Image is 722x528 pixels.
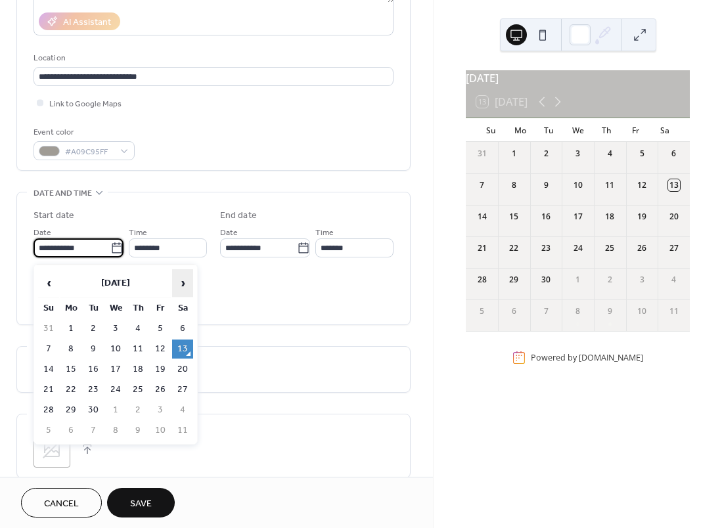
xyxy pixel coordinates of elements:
span: Time [315,226,334,240]
span: Time [129,226,147,240]
div: 19 [636,211,648,223]
div: 24 [572,242,584,254]
div: 11 [604,179,616,191]
div: 1 [508,148,520,160]
span: Date and time [34,187,92,200]
div: 4 [604,148,616,160]
td: 11 [172,421,193,440]
div: 17 [572,211,584,223]
div: We [564,118,593,142]
div: 16 [540,211,552,223]
th: Mo [60,299,81,318]
div: ; [34,431,70,468]
div: 28 [476,274,488,286]
td: 25 [127,380,148,399]
div: [DATE] [466,70,690,86]
th: We [105,299,126,318]
th: Th [127,299,148,318]
div: 31 [476,148,488,160]
div: 5 [636,148,648,160]
div: 27 [668,242,680,254]
div: 10 [636,305,648,317]
div: 18 [604,211,616,223]
span: › [173,270,192,296]
td: 26 [150,380,171,399]
td: 9 [127,421,148,440]
td: 10 [150,421,171,440]
div: 30 [540,274,552,286]
td: 22 [60,380,81,399]
td: 8 [105,421,126,440]
div: Su [476,118,505,142]
td: 11 [127,340,148,359]
span: Cancel [44,497,79,511]
div: 6 [668,148,680,160]
div: 6 [508,305,520,317]
div: 10 [572,179,584,191]
td: 9 [83,340,104,359]
td: 15 [60,360,81,379]
div: Th [593,118,621,142]
td: 5 [150,319,171,338]
span: #A09C95FF [65,145,114,159]
div: 14 [476,211,488,223]
button: Save [107,488,175,517]
a: Cancel [21,488,102,517]
div: End date [220,209,257,223]
td: 2 [127,401,148,420]
td: 4 [172,401,193,420]
td: 14 [38,360,59,379]
td: 28 [38,401,59,420]
td: 31 [38,319,59,338]
td: 23 [83,380,104,399]
td: 10 [105,340,126,359]
div: 11 [668,305,680,317]
td: 8 [60,340,81,359]
div: 22 [508,242,520,254]
td: 7 [83,421,104,440]
td: 30 [83,401,104,420]
div: 3 [572,148,584,160]
td: 6 [172,319,193,338]
div: 15 [508,211,520,223]
div: Sa [650,118,679,142]
span: Date [34,226,51,240]
td: 3 [105,319,126,338]
span: ‹ [39,270,58,296]
span: Save [130,497,152,511]
td: 20 [172,360,193,379]
div: Mo [505,118,534,142]
td: 1 [105,401,126,420]
td: 13 [172,340,193,359]
div: Fr [621,118,650,142]
div: 26 [636,242,648,254]
td: 7 [38,340,59,359]
div: Event color [34,125,132,139]
div: 23 [540,242,552,254]
div: 12 [636,179,648,191]
th: Fr [150,299,171,318]
div: 2 [540,148,552,160]
div: 20 [668,211,680,223]
td: 27 [172,380,193,399]
td: 3 [150,401,171,420]
div: Powered by [531,352,643,363]
th: Su [38,299,59,318]
div: 5 [476,305,488,317]
td: 1 [60,319,81,338]
td: 18 [127,360,148,379]
div: 4 [668,274,680,286]
div: 1 [572,274,584,286]
td: 29 [60,401,81,420]
span: Link to Google Maps [49,97,122,111]
div: 2 [604,274,616,286]
a: [DOMAIN_NAME] [579,352,643,363]
div: 21 [476,242,488,254]
div: 3 [636,274,648,286]
div: 7 [476,179,488,191]
td: 24 [105,380,126,399]
th: [DATE] [60,269,171,297]
div: 8 [508,179,520,191]
th: Tu [83,299,104,318]
td: 19 [150,360,171,379]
